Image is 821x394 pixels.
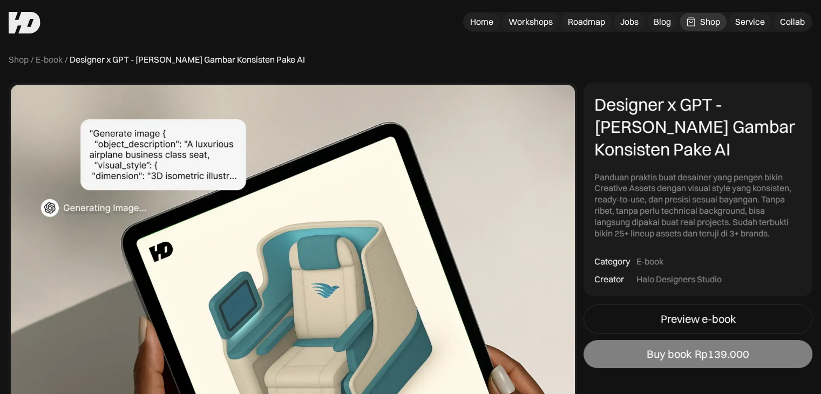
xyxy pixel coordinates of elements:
[594,172,802,239] div: Panduan praktis buat desainer yang pengen bikin Creative Assets dengan visual style yang konsiste...
[583,340,812,368] a: Buy bookRp139.000
[661,313,736,325] div: Preview e-book
[594,274,624,285] div: Creator
[729,13,771,31] a: Service
[508,16,553,28] div: Workshops
[583,304,812,334] a: Preview e-book
[735,16,765,28] div: Service
[568,16,605,28] div: Roadmap
[561,13,612,31] a: Roadmap
[780,16,805,28] div: Collab
[594,256,630,267] div: Category
[700,16,720,28] div: Shop
[65,54,67,65] div: /
[647,13,677,31] a: Blog
[773,13,811,31] a: Collab
[502,13,559,31] a: Workshops
[9,54,29,65] a: Shop
[614,13,645,31] a: Jobs
[680,13,727,31] a: Shop
[636,256,663,267] div: E-book
[620,16,639,28] div: Jobs
[594,93,802,161] div: Designer x GPT - [PERSON_NAME] Gambar Konsisten Pake AI
[36,54,63,65] a: E-book
[636,274,722,285] div: Halo Designers Studio
[654,16,671,28] div: Blog
[647,348,691,361] div: Buy book
[695,348,749,361] div: Rp139.000
[31,54,33,65] div: /
[470,16,493,28] div: Home
[70,54,305,65] div: Designer x GPT - [PERSON_NAME] Gambar Konsisten Pake AI
[464,13,500,31] a: Home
